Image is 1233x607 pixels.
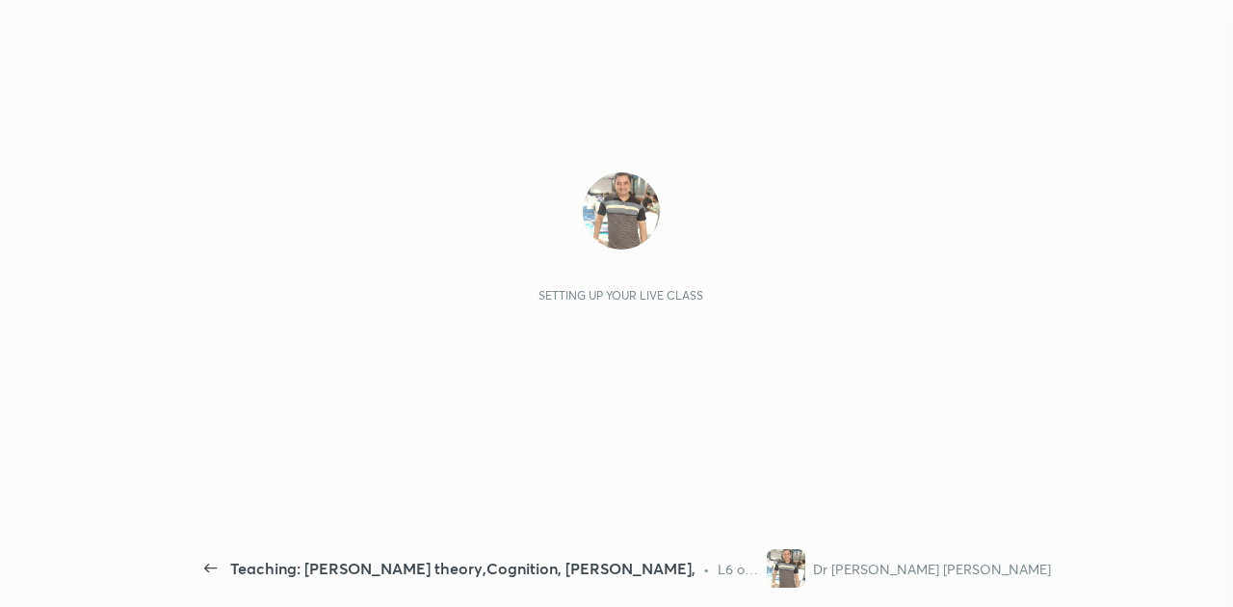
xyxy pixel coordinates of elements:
[583,172,660,250] img: 9cd1eca5dd504a079fc002e1a6cbad3b.None
[703,559,710,579] div: •
[718,559,759,579] div: L6 of Complete Course on Teaching Aptitude - UGC NET [DATE]
[230,557,695,580] div: Teaching: [PERSON_NAME] theory,Cognition, [PERSON_NAME],
[813,559,1051,579] div: Dr [PERSON_NAME] [PERSON_NAME]
[767,549,805,588] img: 9cd1eca5dd504a079fc002e1a6cbad3b.None
[538,288,703,303] div: Setting up your live class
